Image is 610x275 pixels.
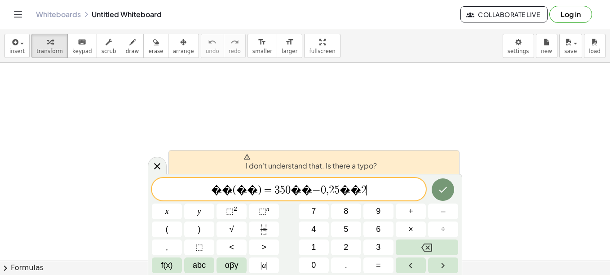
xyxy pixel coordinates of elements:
[249,257,279,273] button: Absolute value
[152,257,182,273] button: Functions
[229,48,241,54] span: redo
[363,240,393,255] button: 3
[536,34,557,58] button: new
[36,48,63,54] span: transform
[460,6,548,22] button: Collaborate Live
[285,185,291,195] span: 0
[266,205,270,212] sup: n
[408,223,413,235] span: ×
[428,222,458,237] button: Divide
[261,185,274,195] span: =
[564,48,577,54] span: save
[396,222,426,237] button: Times
[331,204,361,219] button: 8
[344,223,348,235] span: 5
[366,185,367,195] span: ​
[161,259,173,271] span: f(x)
[249,222,279,237] button: Fraction
[143,34,168,58] button: erase
[376,241,380,253] span: 3
[376,223,380,235] span: 6
[222,185,233,195] span: �
[376,259,381,271] span: =
[468,10,540,18] span: Collaborate Live
[229,241,234,253] span: <
[126,48,139,54] span: draw
[282,48,297,54] span: larger
[168,34,199,58] button: arrange
[304,34,340,58] button: fullscreen
[274,185,280,195] span: 3
[67,34,97,58] button: keyboardkeypad
[261,241,266,253] span: >
[408,205,413,217] span: +
[258,37,266,48] i: format_size
[36,10,81,19] a: Whiteboards
[441,223,446,235] span: ÷
[166,241,168,253] span: ,
[9,48,25,54] span: insert
[152,204,182,219] button: x
[184,222,214,237] button: )
[11,7,25,22] button: Toggle navigation
[248,34,277,58] button: format_sizesmaller
[102,48,116,54] span: scrub
[217,222,247,237] button: Square root
[432,178,454,201] button: Done
[217,240,247,255] button: Less than
[184,257,214,273] button: Alphabet
[396,204,426,219] button: Plus
[226,207,234,216] span: ⬚
[340,185,350,195] span: �
[195,241,203,253] span: ⬚
[331,240,361,255] button: 2
[396,257,426,273] button: Left arrow
[541,48,552,54] span: new
[559,34,582,58] button: save
[321,185,326,195] span: 0
[208,37,217,48] i: undo
[334,185,340,195] span: 5
[252,48,272,54] span: smaller
[249,204,279,219] button: Superscript
[363,204,393,219] button: 9
[249,240,279,255] button: Greater than
[301,185,312,195] span: �
[428,204,458,219] button: Minus
[121,34,144,58] button: draw
[326,185,329,195] span: ,
[236,185,247,195] span: �
[148,48,163,54] span: erase
[230,37,239,48] i: redo
[4,34,30,58] button: insert
[363,222,393,237] button: 6
[428,257,458,273] button: Right arrow
[198,223,201,235] span: )
[184,204,214,219] button: y
[261,261,262,270] span: |
[165,205,169,217] span: x
[243,153,377,171] span: I don't understand that. Is there a typo?
[396,240,458,255] button: Backspace
[584,34,606,58] button: load
[299,204,329,219] button: 7
[331,222,361,237] button: 5
[224,34,246,58] button: redoredo
[291,185,301,195] span: �
[589,48,601,54] span: load
[441,205,445,217] span: –
[549,6,592,23] button: Log in
[299,257,329,273] button: 0
[201,34,224,58] button: undoundo
[72,48,92,54] span: keypad
[78,37,86,48] i: keyboard
[363,257,393,273] button: Equals
[225,259,239,271] span: αβγ
[311,259,316,271] span: 0
[344,205,348,217] span: 8
[309,48,335,54] span: fullscreen
[312,185,321,195] span: −
[376,205,380,217] span: 9
[261,259,268,271] span: a
[97,34,121,58] button: scrub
